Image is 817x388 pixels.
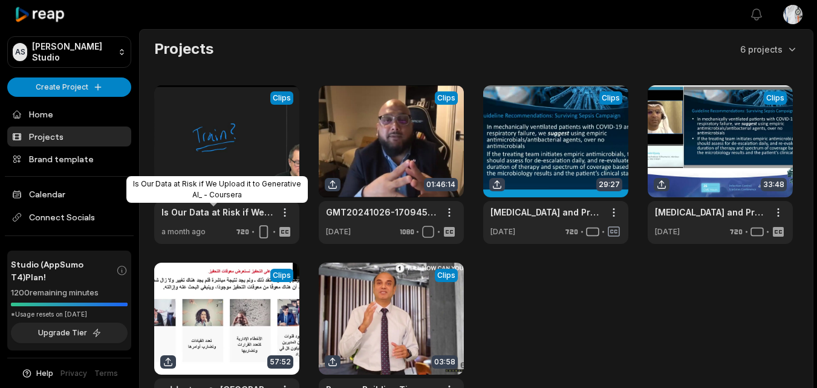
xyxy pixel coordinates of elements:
span: Help [36,368,53,379]
a: GMT20241026-170945_Recording_1686x768 (1) [326,206,437,219]
a: Is Our Data at Risk if We Upload it to Generative AI_ - Coursera [161,206,273,219]
span: Studio (AppSumo T4) Plan! [11,258,116,283]
a: Brand template [7,149,131,169]
div: 1200 remaining minutes [11,287,128,299]
a: Projects [7,127,131,146]
a: [MEDICAL_DATA] and Practical Considerstions for Antibiotic Stewardship - Virtual Medical Academy [655,206,766,219]
div: AS [13,43,27,61]
p: [PERSON_NAME] Studio [32,41,113,63]
a: Terms [94,368,118,379]
div: Is Our Data at Risk if We Upload it to Generative AI_ - Coursera [126,176,308,203]
a: Calendar [7,184,131,204]
button: Create Project [7,77,131,97]
button: 6 projects [740,43,798,56]
a: Privacy [60,368,87,379]
div: *Usage resets on [DATE] [11,310,128,319]
a: [MEDICAL_DATA] and Practical Aspects of Managing Antibi ‑ Made with FlexClip [490,206,602,219]
span: Connect Socials [7,206,131,228]
button: Help [21,368,53,379]
h2: Projects [154,39,213,59]
a: Home [7,104,131,124]
button: Upgrade Tier [11,323,128,343]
